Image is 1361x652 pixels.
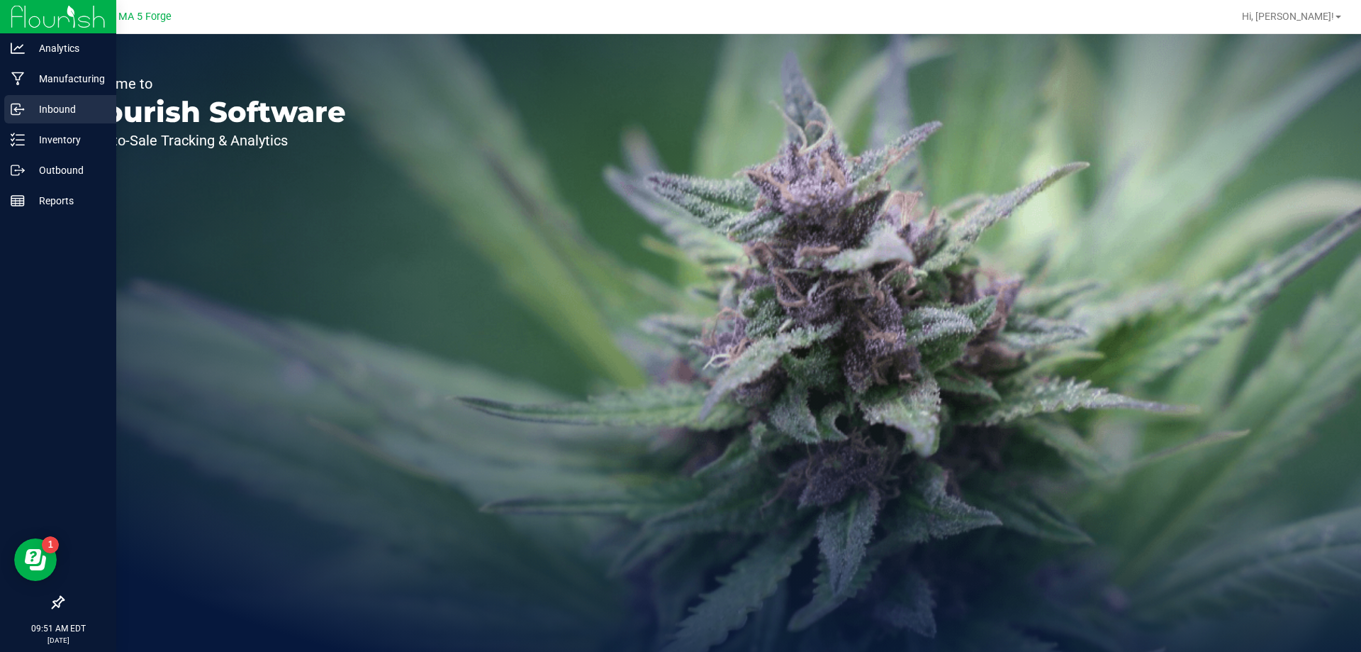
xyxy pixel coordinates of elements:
[25,101,110,118] p: Inbound
[6,622,110,635] p: 09:51 AM EDT
[11,194,25,208] inline-svg: Reports
[25,162,110,179] p: Outbound
[42,536,59,553] iframe: Resource center unread badge
[6,635,110,646] p: [DATE]
[25,131,110,148] p: Inventory
[77,77,346,91] p: Welcome to
[77,133,346,148] p: Seed-to-Sale Tracking & Analytics
[11,102,25,116] inline-svg: Inbound
[25,40,110,57] p: Analytics
[77,98,346,126] p: Flourish Software
[11,133,25,147] inline-svg: Inventory
[25,70,110,87] p: Manufacturing
[11,72,25,86] inline-svg: Manufacturing
[25,192,110,209] p: Reports
[118,11,172,23] span: MA 5 Forge
[1242,11,1334,22] span: Hi, [PERSON_NAME]!
[11,163,25,177] inline-svg: Outbound
[14,538,57,581] iframe: Resource center
[11,41,25,55] inline-svg: Analytics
